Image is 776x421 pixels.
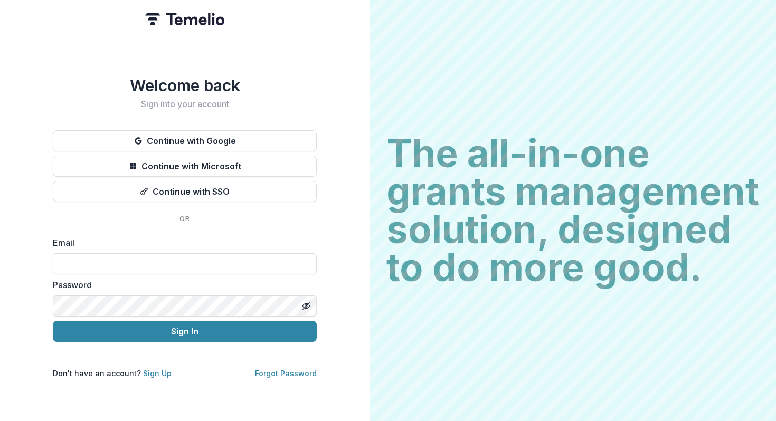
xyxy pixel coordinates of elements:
img: Temelio [145,13,224,25]
button: Toggle password visibility [298,298,315,314]
h1: Welcome back [53,76,317,95]
a: Sign Up [143,369,172,378]
button: Continue with Microsoft [53,156,317,177]
label: Password [53,279,310,291]
button: Sign In [53,321,317,342]
button: Continue with SSO [53,181,317,202]
button: Continue with Google [53,130,317,151]
a: Forgot Password [255,369,317,378]
p: Don't have an account? [53,368,172,379]
h2: Sign into your account [53,99,317,109]
label: Email [53,236,310,249]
